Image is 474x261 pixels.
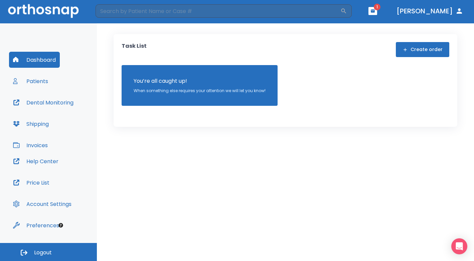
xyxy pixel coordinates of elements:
[9,52,60,68] button: Dashboard
[58,222,64,228] div: Tooltip anchor
[134,88,266,94] p: When something else requires your attention we will let you know!
[9,73,52,89] button: Patients
[396,42,449,57] button: Create order
[9,116,53,132] button: Shipping
[96,4,340,18] input: Search by Patient Name or Case #
[9,217,63,233] button: Preferences
[9,196,75,212] button: Account Settings
[134,77,266,85] p: You’re all caught up!
[34,249,52,256] span: Logout
[394,5,466,17] button: [PERSON_NAME]
[374,4,380,10] span: 1
[122,42,147,57] p: Task List
[9,153,62,169] button: Help Center
[9,175,53,191] button: Price List
[451,238,467,254] div: Open Intercom Messenger
[9,137,52,153] button: Invoices
[8,4,79,18] img: Orthosnap
[9,94,77,110] button: Dental Monitoring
